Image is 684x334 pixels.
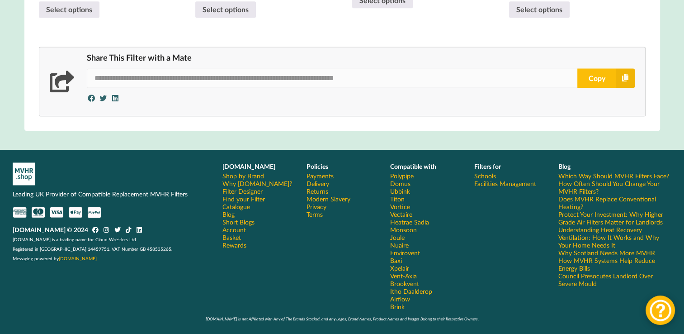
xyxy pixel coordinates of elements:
span: [DOMAIN_NAME] is a trading name for Cloud Wrestlers Ltd [13,237,136,242]
a: Schools [474,172,496,180]
a: Delivery [307,180,329,187]
a: Basket [222,234,241,241]
img: mvhr-inverted.png [13,162,35,185]
a: Select options for “Vent-Axia Sentinel Kinetic Plus 300Z & 300ZH Compatible Replacement Filter Set” [39,1,99,18]
a: Select options for “Vent-Axia Sentinel Kinetic CWH & CSH Cooker Hood Compatible Replacement Filte... [195,1,256,18]
a: Terms [307,210,323,218]
p: Leading UK Provider of Compatible Replacement MVHR Filters [13,190,210,199]
a: Nuaire [390,241,409,249]
button: Copy [577,68,634,88]
b: [DOMAIN_NAME] [222,162,275,170]
span: Messaging powered by [13,256,97,261]
a: Find your Filter [222,195,265,203]
b: Filters for [474,162,501,170]
a: [DOMAIN_NAME] [59,256,97,261]
a: Vent-Axia [390,272,417,280]
a: Brink [390,303,405,310]
a: Select options for “Vent-Axia Sentinel Kinetic Plus 200Z & 200ZH Compatible Replacement Filter Set” [509,1,570,18]
a: Council Presocutes Landlord Over Severe Mould [558,272,671,287]
a: Filter Designer [222,187,263,195]
a: Why Scotland Needs More MVHR [558,249,655,257]
a: Polypipe [390,172,414,180]
a: How Often Should You Change Your MVHR Filters? [558,180,671,195]
a: Blog [222,210,235,218]
a: How MVHR Systems Help Reduce Energy Bills [558,257,671,272]
a: Payments [307,172,334,180]
a: Returns [307,187,328,195]
a: Catalogue [222,203,250,210]
a: Domus [390,180,410,187]
a: Airflow [390,295,410,303]
a: Short Blogs [222,218,255,226]
a: Shop by Brand [222,172,264,180]
a: Xpelair [390,264,409,272]
a: Why [DOMAIN_NAME]? [222,180,292,187]
a: Modern Slavery [307,195,350,203]
a: Does MVHR Replace Conventional Heating? [558,195,671,210]
a: Monsoon [390,226,417,234]
a: Protect Your Investment: Why Higher Grade Air Filters Matter for Landlords [558,210,671,226]
a: Rewards [222,241,246,249]
b: Compatible with [390,162,436,170]
a: Titon [390,195,405,203]
div: [DOMAIN_NAME] is not Affiliated with Any of The Brands Stocked, and any Logos, Brand Names, Produ... [13,316,671,321]
a: Joule [390,234,405,241]
a: Account [222,226,246,234]
a: Understanding Heat Recovery Ventilation: How It Works and Why Your Home Needs It [558,226,671,249]
a: Ubbink [390,187,410,195]
span: Registered in [GEOGRAPHIC_DATA] 14459751. VAT Number GB 458535265. [13,246,172,252]
a: Facilities Management [474,180,536,187]
b: [DOMAIN_NAME] © 2024 [13,226,88,234]
a: Heatrae Sadia [390,218,429,226]
a: Baxi [390,257,402,264]
b: Policies [307,162,328,170]
a: Envirovent [390,249,420,257]
a: Privacy [307,203,326,210]
div: Share This Filter with a Mate [87,52,634,63]
a: Brookvent [390,280,419,287]
a: Which Way Should MVHR Filters Face? [558,172,669,180]
b: Blog [558,162,571,170]
a: Vortice [390,203,410,210]
a: Itho Daalderop [390,287,432,295]
a: Vectaire [390,210,412,218]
